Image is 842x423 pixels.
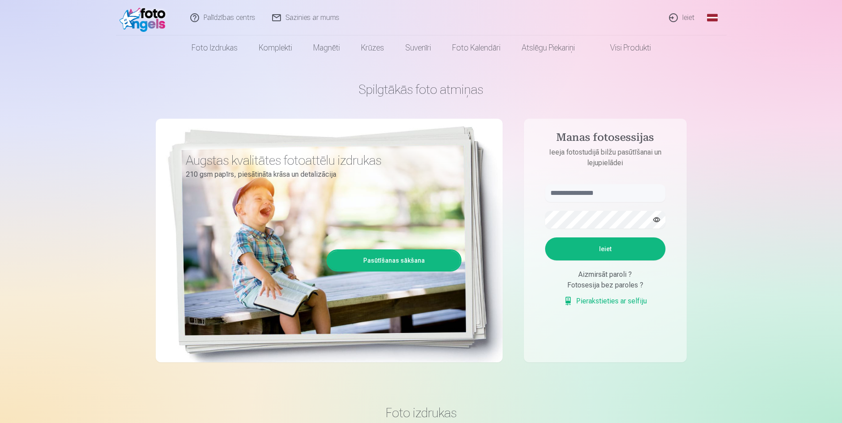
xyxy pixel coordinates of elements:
[186,168,455,181] p: 210 gsm papīrs, piesātināta krāsa un detalizācija
[585,35,661,60] a: Visi produkti
[248,35,303,60] a: Komplekti
[328,251,460,270] a: Pasūtīšanas sākšana
[303,35,350,60] a: Magnēti
[545,237,665,260] button: Ieiet
[181,35,248,60] a: Foto izdrukas
[511,35,585,60] a: Atslēgu piekariņi
[536,131,674,147] h4: Manas fotosessijas
[564,296,647,307] a: Pierakstieties ar selfiju
[536,147,674,168] p: Ieeja fotostudijā bilžu pasūtīšanai un lejupielādei
[119,4,170,32] img: /fa1
[186,152,455,168] h3: Augstas kvalitātes fotoattēlu izdrukas
[163,405,680,421] h3: Foto izdrukas
[545,269,665,280] div: Aizmirsāt paroli ?
[442,35,511,60] a: Foto kalendāri
[545,280,665,291] div: Fotosesija bez paroles ?
[156,81,687,97] h1: Spilgtākās foto atmiņas
[350,35,395,60] a: Krūzes
[395,35,442,60] a: Suvenīri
